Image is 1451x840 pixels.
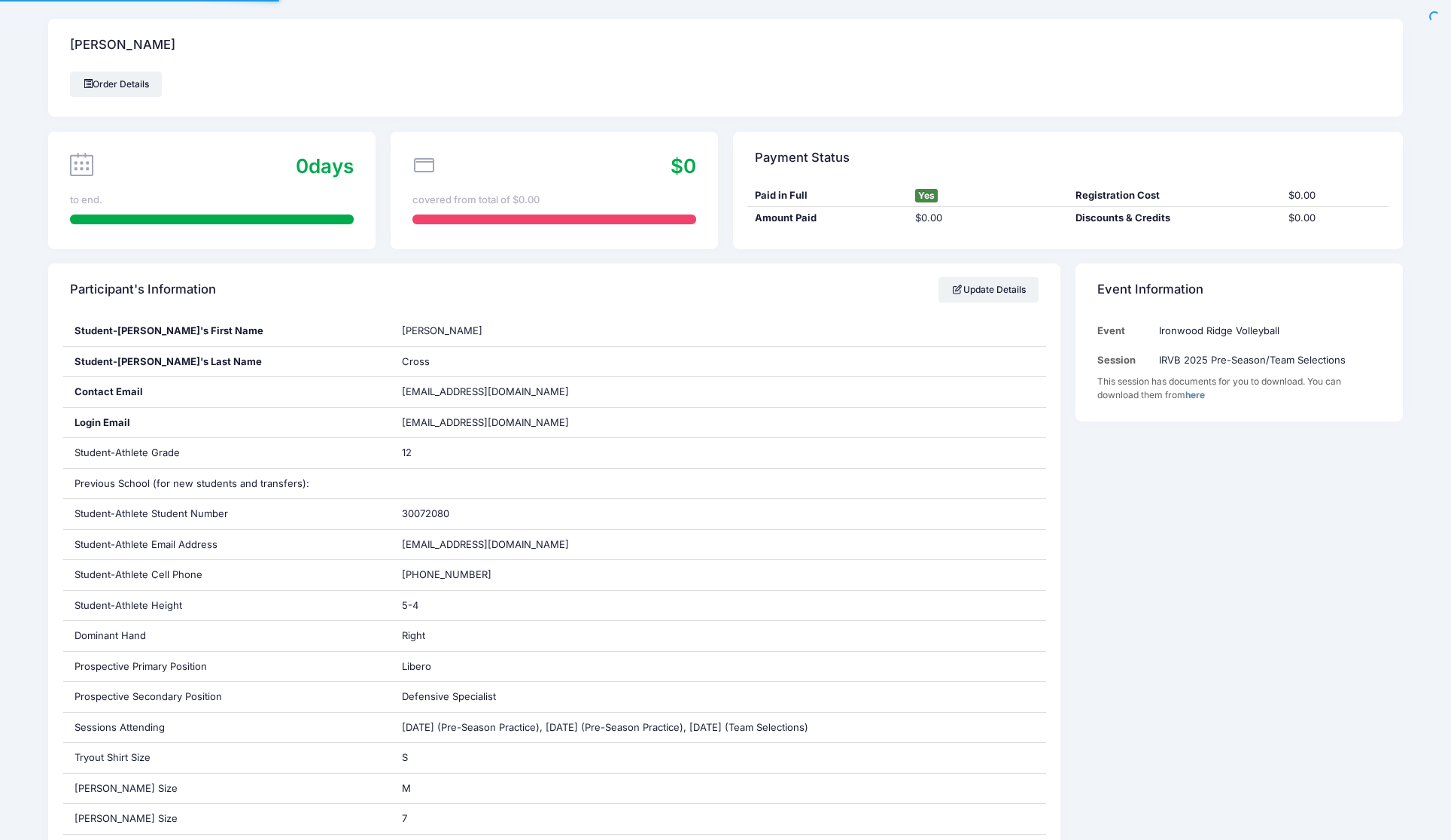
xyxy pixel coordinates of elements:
[63,408,391,438] div: Login Email
[402,538,569,550] span: [EMAIL_ADDRESS][DOMAIN_NAME]
[296,151,354,181] div: days
[938,277,1039,303] a: Update Details
[402,782,411,794] span: M
[1151,316,1381,345] td: Ironwood Ridge Volleyball
[63,560,391,590] div: Student-Athlete Cell Phone
[63,743,391,773] div: Tryout Shirt Size
[747,211,908,226] div: Amount Paid
[402,415,590,431] span: [EMAIL_ADDRESS][DOMAIN_NAME]
[915,189,938,202] span: Yes
[63,774,391,804] div: [PERSON_NAME] Size
[70,269,216,312] h4: Participant's Information
[1097,375,1381,402] div: This session has documents for you to download. You can download them from
[63,438,391,468] div: Student-Athlete Grade
[402,751,408,763] span: S
[1185,389,1205,400] a: here
[1068,211,1282,226] div: Discounts & Credits
[296,154,309,178] span: 0
[747,188,908,203] div: Paid in Full
[402,721,808,733] span: [DATE] (Pre-Season Practice), [DATE] (Pre-Season Practice), [DATE] (Team Selections)
[1097,269,1203,312] h4: Event Information
[402,690,496,702] span: Defensive Specialist
[63,591,391,621] div: Student-Athlete Height
[402,812,407,824] span: 7
[1282,211,1389,226] div: $0.00
[1097,345,1151,375] td: Session
[63,652,391,682] div: Prospective Primary Position
[1068,188,1282,203] div: Registration Cost
[70,24,175,67] h4: [PERSON_NAME]
[402,446,412,458] span: 12
[402,324,482,336] span: [PERSON_NAME]
[1151,345,1381,375] td: IRVB 2025 Pre-Season/Team Selections
[1097,316,1151,345] td: Event
[755,136,850,179] h4: Payment Status
[70,193,354,208] div: to end.
[63,713,391,743] div: Sessions Attending
[63,682,391,712] div: Prospective Secondary Position
[63,499,391,529] div: Student-Athlete Student Number
[402,568,491,580] span: [PHONE_NUMBER]
[63,316,391,346] div: Student-[PERSON_NAME]'s First Name
[908,211,1068,226] div: $0.00
[402,599,418,611] span: 5-4
[1282,188,1389,203] div: $0.00
[412,193,696,208] div: covered from total of $0.00
[402,660,431,672] span: Libero
[402,507,449,519] span: 30072080
[671,154,696,178] span: $0
[63,347,391,377] div: Student-[PERSON_NAME]'s Last Name
[63,469,391,499] div: Previous School (for new students and transfers):
[402,629,425,641] span: Right
[70,72,162,97] a: Order Details
[63,804,391,834] div: [PERSON_NAME] Size
[402,385,569,397] span: [EMAIL_ADDRESS][DOMAIN_NAME]
[402,355,430,367] span: Cross
[63,530,391,560] div: Student-Athlete Email Address
[63,621,391,651] div: Dominant Hand
[63,377,391,407] div: Contact Email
